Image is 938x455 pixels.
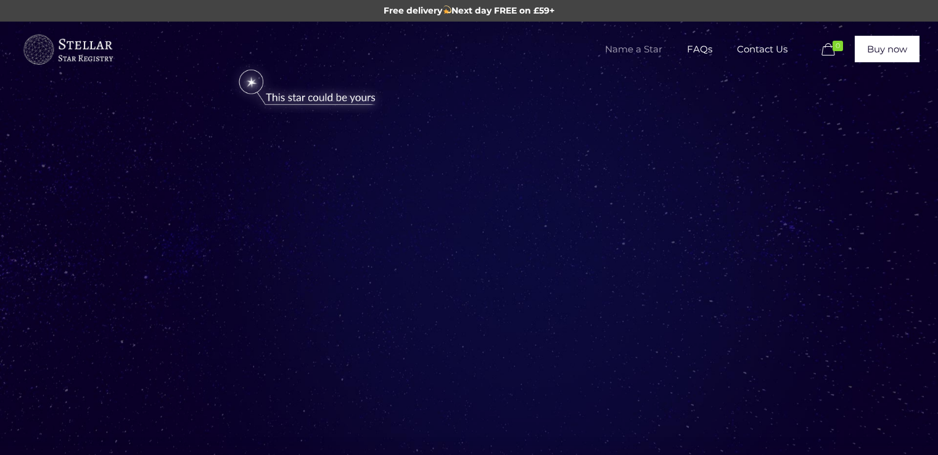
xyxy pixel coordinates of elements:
[593,31,675,68] span: Name a Star
[819,43,849,57] a: 0
[725,31,800,68] span: Contact Us
[833,41,843,51] span: 0
[855,36,919,62] a: Buy now
[593,22,675,77] a: Name a Star
[22,31,114,68] img: buyastar-logo-transparent
[384,5,555,16] span: Free delivery Next day FREE on £59+
[443,6,451,14] img: 💫
[223,64,392,113] img: star-could-be-yours.png
[675,31,725,68] span: FAQs
[22,22,114,77] a: Buy a Star
[725,22,800,77] a: Contact Us
[675,22,725,77] a: FAQs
